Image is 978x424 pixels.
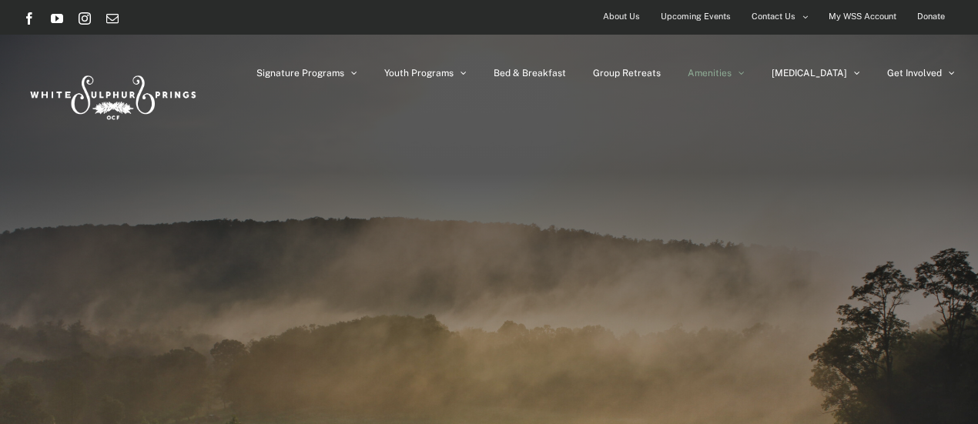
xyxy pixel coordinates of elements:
span: Youth Programs [384,68,454,78]
span: Contact Us [752,5,795,28]
span: Upcoming Events [661,5,731,28]
a: YouTube [51,12,63,25]
a: Facebook [23,12,35,25]
a: Instagram [79,12,91,25]
nav: Main Menu [256,35,955,112]
span: Amenities [688,68,732,78]
span: My WSS Account [829,5,896,28]
span: Group Retreats [593,68,661,78]
img: White Sulphur Springs Logo [23,58,200,131]
a: Group Retreats [593,35,661,112]
a: Youth Programs [384,35,467,112]
span: Donate [917,5,945,28]
span: [MEDICAL_DATA] [772,68,847,78]
a: Email [106,12,119,25]
a: Get Involved [887,35,955,112]
a: Bed & Breakfast [494,35,566,112]
span: Bed & Breakfast [494,68,566,78]
span: Signature Programs [256,68,344,78]
a: [MEDICAL_DATA] [772,35,860,112]
a: Signature Programs [256,35,357,112]
a: Amenities [688,35,745,112]
span: About Us [603,5,640,28]
span: Get Involved [887,68,942,78]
